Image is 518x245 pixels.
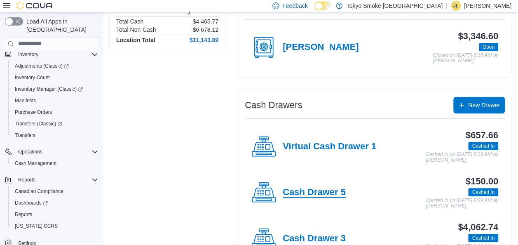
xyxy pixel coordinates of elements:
[472,188,495,196] span: Cashed In
[15,147,46,157] button: Operations
[12,73,53,82] a: Inventory Count
[15,132,35,139] span: Transfers
[8,186,101,197] button: Canadian Compliance
[466,177,498,186] h3: $150.00
[8,83,101,95] a: Inventory Manager (Classic)
[458,31,498,41] h3: $3,346.60
[12,130,98,140] span: Transfers
[283,233,346,244] h4: Cash Drawer 3
[12,107,98,117] span: Purchase Orders
[8,130,101,141] button: Transfers
[12,221,61,231] a: [US_STATE] CCRS
[2,49,101,60] button: Inventory
[8,118,101,130] a: Transfers (Classic)
[12,61,98,71] span: Adjustments (Classic)
[12,186,98,196] span: Canadian Compliance
[314,10,315,11] span: Dark Mode
[15,120,62,127] span: Transfers (Classic)
[8,95,101,106] button: Manifests
[283,42,359,53] h4: [PERSON_NAME]
[453,97,505,113] button: New Drawer
[15,63,69,69] span: Adjustments (Classic)
[15,109,52,115] span: Purchase Orders
[18,177,35,183] span: Reports
[472,234,495,242] span: Cashed In
[12,84,98,94] span: Inventory Manager (Classic)
[116,37,155,43] h4: Location Total
[479,43,498,51] span: Open
[426,152,498,163] p: Cashed In on [DATE] 8:39 AM by [PERSON_NAME]
[15,49,98,59] span: Inventory
[12,61,72,71] a: Adjustments (Classic)
[15,223,58,229] span: [US_STATE] CCRS
[12,119,98,129] span: Transfers (Classic)
[193,26,218,33] p: $6,678.12
[12,198,51,208] a: Dashboards
[464,1,511,11] p: [PERSON_NAME]
[12,73,98,82] span: Inventory Count
[12,158,60,168] a: Cash Management
[15,74,50,81] span: Inventory Count
[446,1,448,11] p: |
[15,97,36,104] span: Manifests
[8,197,101,209] a: Dashboards
[15,86,83,92] span: Inventory Manager (Classic)
[8,60,101,72] a: Adjustments (Classic)
[8,72,101,83] button: Inventory Count
[468,101,500,109] span: New Drawer
[8,209,101,220] button: Reports
[468,234,498,242] span: Cashed In
[8,220,101,232] button: [US_STATE] CCRS
[245,100,302,110] h3: Cash Drawers
[15,175,39,185] button: Reports
[12,96,98,106] span: Manifests
[433,53,498,64] p: Closed on [DATE] 8:36 AM by [PERSON_NAME]
[15,188,63,195] span: Canadian Compliance
[12,210,98,219] span: Reports
[314,2,332,10] input: Dark Mode
[15,211,32,218] span: Reports
[12,221,98,231] span: Washington CCRS
[18,148,42,155] span: Operations
[12,107,56,117] a: Purchase Orders
[468,142,498,150] span: Cashed In
[15,200,48,206] span: Dashboards
[23,17,98,34] span: Load All Apps in [GEOGRAPHIC_DATA]
[190,37,218,43] h4: $11,143.89
[472,142,495,150] span: Cashed In
[116,18,143,25] h6: Total Cash
[347,1,443,11] p: Tokyo Smoke [GEOGRAPHIC_DATA]
[466,130,498,140] h3: $657.66
[12,186,67,196] a: Canadian Compliance
[458,222,498,232] h3: $4,062.74
[12,84,86,94] a: Inventory Manager (Classic)
[12,119,66,129] a: Transfers (Classic)
[116,26,156,33] h6: Total Non-Cash
[451,1,461,11] div: Jenefer Luchies
[15,175,98,185] span: Reports
[2,174,101,186] button: Reports
[8,158,101,169] button: Cash Management
[16,2,54,10] img: Cova
[8,106,101,118] button: Purchase Orders
[15,160,56,167] span: Cash Management
[15,147,98,157] span: Operations
[2,146,101,158] button: Operations
[12,210,35,219] a: Reports
[483,43,495,51] span: Open
[282,2,307,10] span: Feedback
[12,130,39,140] a: Transfers
[12,198,98,208] span: Dashboards
[283,141,376,152] h4: Virtual Cash Drawer 1
[193,18,218,25] p: $4,465.77
[12,158,98,168] span: Cash Management
[283,187,346,198] h4: Cash Drawer 5
[18,51,38,58] span: Inventory
[468,188,498,196] span: Cashed In
[15,49,42,59] button: Inventory
[12,96,39,106] a: Manifests
[453,1,459,11] span: JL
[426,198,498,209] p: Cashed In on [DATE] 8:39 AM by [PERSON_NAME]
